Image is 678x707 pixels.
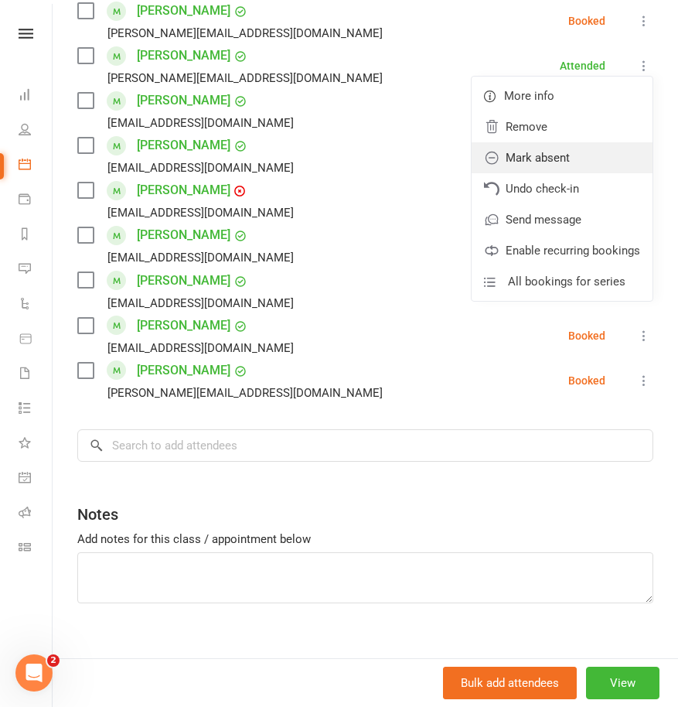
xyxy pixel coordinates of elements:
a: [PERSON_NAME] [137,133,230,158]
div: Booked [568,375,605,386]
a: [PERSON_NAME] [137,43,230,68]
div: [PERSON_NAME][EMAIL_ADDRESS][DOMAIN_NAME] [107,68,383,88]
a: All bookings for series [472,266,652,297]
span: All bookings for series [508,272,625,291]
a: General attendance kiosk mode [19,462,53,497]
a: [PERSON_NAME] [137,358,230,383]
input: Search to add attendees [77,429,653,462]
iframe: Intercom live chat [15,654,53,692]
button: Bulk add attendees [443,667,577,699]
span: 2 [47,654,60,667]
a: Product Sales [19,323,53,357]
div: Booked [568,330,605,341]
div: [PERSON_NAME][EMAIL_ADDRESS][DOMAIN_NAME] [107,383,383,403]
a: Dashboard [19,79,53,114]
a: [PERSON_NAME] [137,313,230,338]
a: Enable recurring bookings [472,235,652,266]
a: [PERSON_NAME] [137,223,230,248]
a: What's New [19,427,53,462]
a: Class kiosk mode [19,531,53,566]
a: Reports [19,218,53,253]
div: [EMAIL_ADDRESS][DOMAIN_NAME] [107,203,294,223]
a: Calendar [19,149,53,183]
a: [PERSON_NAME] [137,88,230,113]
a: More info [472,80,652,111]
a: [PERSON_NAME] [137,268,230,293]
div: [EMAIL_ADDRESS][DOMAIN_NAME] [107,113,294,133]
div: [EMAIL_ADDRESS][DOMAIN_NAME] [107,293,294,313]
a: Roll call kiosk mode [19,497,53,531]
div: [EMAIL_ADDRESS][DOMAIN_NAME] [107,338,294,358]
a: Mark absent [472,142,652,173]
a: People [19,114,53,149]
div: [EMAIL_ADDRESS][DOMAIN_NAME] [107,248,294,268]
div: [EMAIL_ADDRESS][DOMAIN_NAME] [107,158,294,178]
a: [PERSON_NAME] [137,178,230,203]
a: Payments [19,183,53,218]
span: More info [504,87,554,105]
div: Attended [560,60,605,71]
a: Send message [472,204,652,235]
div: Add notes for this class / appointment below [77,530,653,548]
a: Undo check-in [472,173,652,204]
div: Notes [77,504,118,525]
a: Remove [472,111,652,142]
div: [PERSON_NAME][EMAIL_ADDRESS][DOMAIN_NAME] [107,23,383,43]
div: Booked [568,15,605,26]
button: View [586,667,659,699]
